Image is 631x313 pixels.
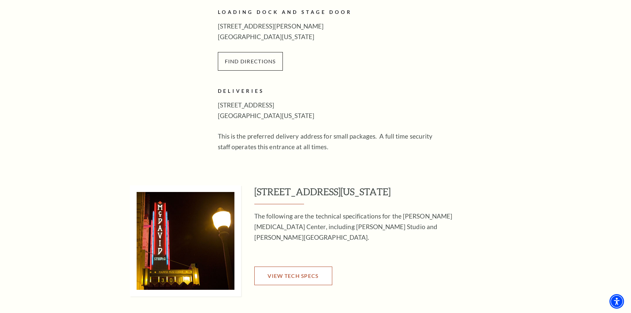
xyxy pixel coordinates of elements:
[218,100,433,121] p: [STREET_ADDRESS] [GEOGRAPHIC_DATA][US_STATE]
[218,131,433,152] p: This is the preferred delivery address for small packages. A full time security staff operates th...
[254,267,332,285] a: View Tech Specs
[218,8,433,17] h2: LOADING DOCK AND STAGE DOOR
[218,21,433,42] p: [STREET_ADDRESS][PERSON_NAME] [GEOGRAPHIC_DATA][US_STATE]
[130,185,241,296] img: mcdavid_studio_nos.jpg
[254,185,521,204] h3: [STREET_ADDRESS][US_STATE]
[254,211,470,243] p: The following are the technical specifications for the [PERSON_NAME][MEDICAL_DATA] Center, includ...
[609,294,624,309] div: Accessibility Menu
[225,58,276,64] a: find directions
[268,273,318,279] span: View Tech Specs
[218,87,433,95] h2: DELIVERIES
